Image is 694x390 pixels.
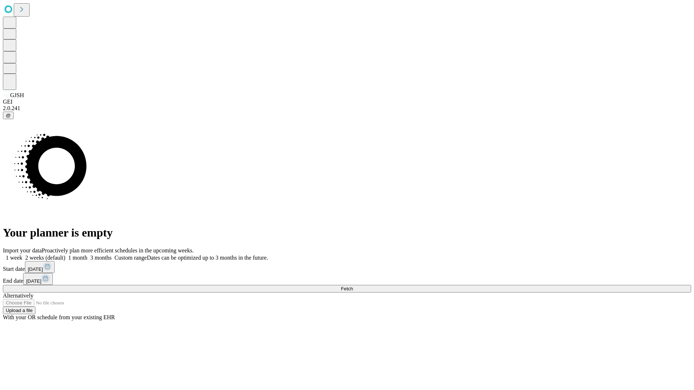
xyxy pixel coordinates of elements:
div: End date [3,273,691,285]
span: [DATE] [28,266,43,272]
span: Proactively plan more efficient schedules in the upcoming weeks. [42,247,194,253]
span: Alternatively [3,292,33,299]
span: 1 month [68,255,87,261]
span: Import your data [3,247,42,253]
span: With your OR schedule from your existing EHR [3,314,115,320]
div: GEI [3,99,691,105]
h1: Your planner is empty [3,226,691,239]
span: 1 week [6,255,22,261]
span: [DATE] [26,278,41,284]
div: 2.0.241 [3,105,691,112]
span: Dates can be optimized up to 3 months in the future. [147,255,268,261]
button: [DATE] [23,273,53,285]
span: 2 weeks (default) [25,255,65,261]
span: 3 months [90,255,112,261]
span: @ [6,113,11,118]
span: Custom range [115,255,147,261]
div: Start date [3,261,691,273]
button: Upload a file [3,307,35,314]
button: Fetch [3,285,691,292]
span: GJSH [10,92,24,98]
button: @ [3,112,14,119]
span: Fetch [341,286,353,291]
button: [DATE] [25,261,55,273]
